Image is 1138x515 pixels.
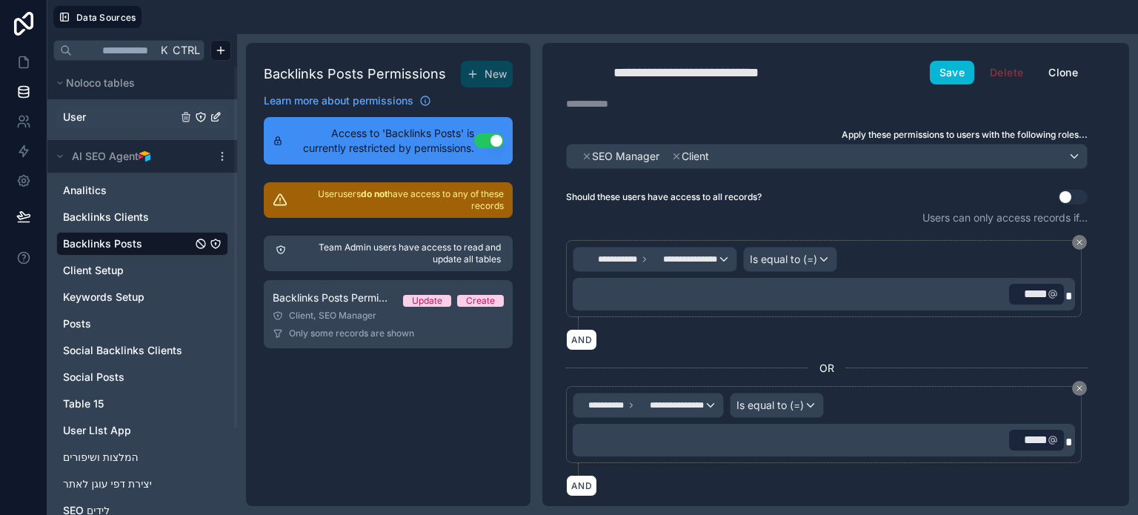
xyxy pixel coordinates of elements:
[264,280,513,348] a: Backlinks Posts Permission 1UpdateCreateClient, SEO ManagerOnly some records are shown
[53,6,142,28] button: Data Sources
[264,64,446,84] h1: Backlinks Posts Permissions
[63,396,192,411] a: Table 15
[56,339,228,362] div: Social Backlinks Clients
[56,179,228,202] div: Analitics
[159,45,170,56] span: K
[63,370,192,385] a: Social Posts
[273,290,391,305] span: Backlinks Posts Permission 1
[56,232,228,256] div: Backlinks Posts
[63,236,192,251] a: Backlinks Posts
[750,252,817,267] span: Is equal to (=)
[56,472,228,496] div: יצירת דפי עוגן לאתר
[1039,61,1088,84] button: Clone
[743,247,837,272] button: Is equal to (=)
[264,93,413,108] span: Learn more about permissions
[63,316,192,331] a: Posts
[56,419,228,442] div: User LIst App
[171,41,202,59] span: Ctrl
[466,295,495,307] div: Create
[63,290,192,305] a: Keywords Setup
[63,263,124,278] span: Client Setup
[63,110,86,124] span: User
[819,361,834,376] span: OR
[63,343,192,358] a: Social Backlinks Clients
[63,183,192,198] a: Analitics
[53,146,210,167] button: Airtable LogoAI SEO Agent
[56,312,228,336] div: Posts
[56,285,228,309] div: Keywords Setup
[289,328,414,339] span: Only some records are shown
[63,450,192,465] a: המלצות ושיפורים
[63,316,91,331] span: Posts
[566,144,1088,169] button: ClientSEO Manager
[736,398,804,413] span: Is equal to (=)
[63,476,152,491] span: יצירת דפי עוגן לאתר
[56,105,228,129] div: User
[566,191,762,203] label: Should these users have access to all records?
[76,12,136,23] span: Data Sources
[566,475,597,496] button: AND
[63,183,107,198] span: Analitics
[53,73,222,93] button: Noloco tables
[63,423,192,438] a: User LIst App
[63,476,192,491] a: יצירת דפי עוגן לאתר
[63,423,131,438] span: User LIst App
[63,370,124,385] span: Social Posts
[485,67,507,82] span: New
[139,150,150,162] img: Airtable Logo
[264,93,431,108] a: Learn more about permissions
[412,295,442,307] div: Update
[63,290,144,305] span: Keywords Setup
[63,263,192,278] a: Client Setup
[566,129,1088,141] label: Apply these permissions to users with the following roles...
[56,445,228,469] div: המלצות ושיפורים
[361,188,387,199] strong: do not
[56,259,228,282] div: Client Setup
[56,365,228,389] div: Social Posts
[63,210,149,225] span: Backlinks Clients
[682,149,709,164] span: Client
[63,236,142,251] span: Backlinks Posts
[56,392,228,416] div: Table 15
[273,310,504,322] div: Client, SEO Manager
[730,393,824,418] button: Is equal to (=)
[63,396,104,411] span: Table 15
[56,205,228,229] div: Backlinks Clients
[289,126,474,156] span: Access to 'Backlinks Posts' is currently restricted by permissions.
[461,61,513,87] button: New
[63,110,177,124] a: User
[63,343,182,358] span: Social Backlinks Clients
[930,61,974,84] button: Save
[63,210,192,225] a: Backlinks Clients
[293,188,504,212] p: User users have access to any of these records
[72,149,139,164] span: AI SEO Agent
[566,329,597,350] button: AND
[592,149,659,164] span: SEO Manager
[66,76,135,90] span: Noloco tables
[566,210,1088,225] p: Users can only access records if...
[63,450,139,465] span: המלצות ושיפורים
[292,242,501,265] p: Team Admin users have access to read and update all tables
